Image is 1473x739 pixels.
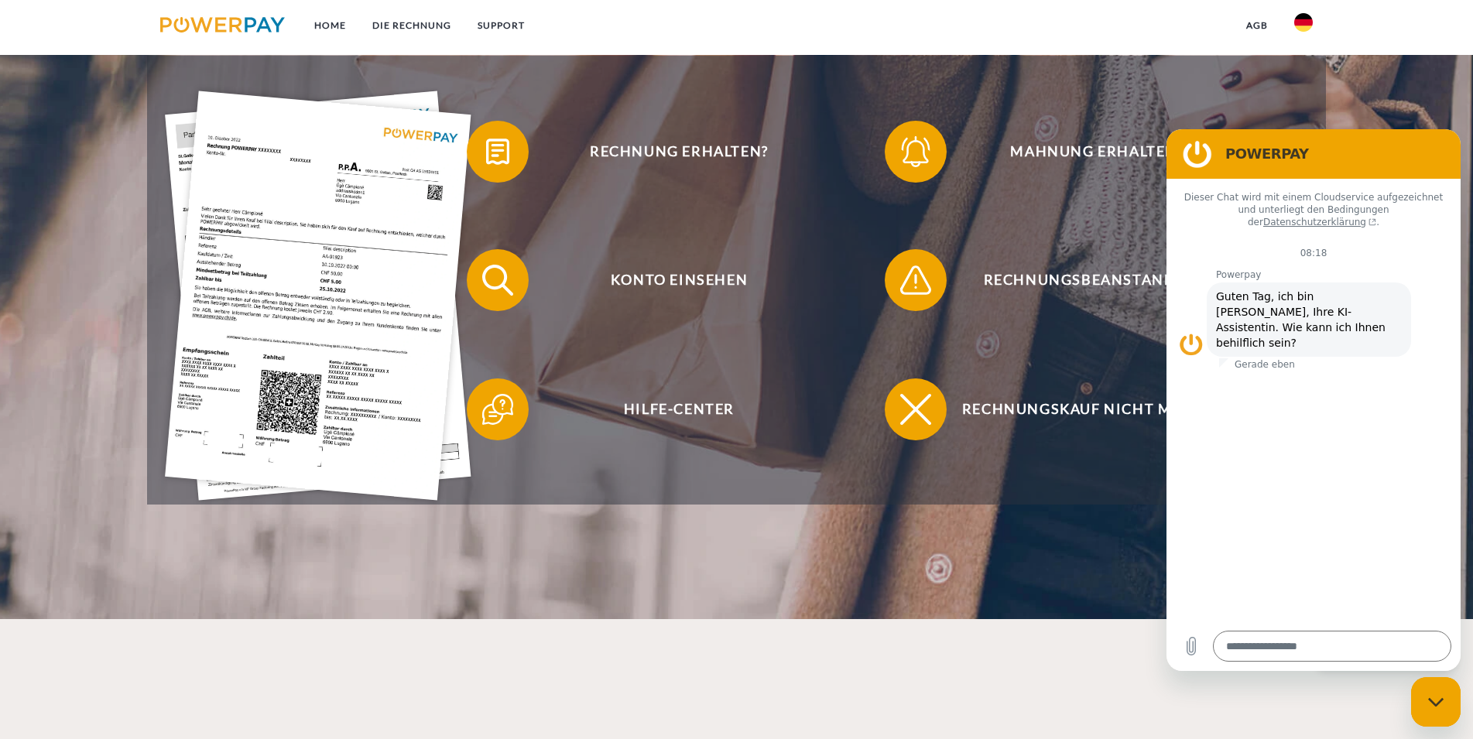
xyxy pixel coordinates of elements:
img: qb_help.svg [478,390,517,429]
iframe: Messaging-Fenster [1166,129,1461,671]
a: DIE RECHNUNG [359,12,464,39]
img: single_invoice_powerpay_de.jpg [166,91,472,501]
a: Home [301,12,359,39]
button: Rechnungskauf nicht möglich [885,378,1287,440]
iframe: Schaltfläche zum Öffnen des Messaging-Fensters; Konversation läuft [1411,677,1461,727]
button: Mahnung erhalten? [885,121,1287,183]
img: de [1294,13,1313,32]
img: logo-powerpay.svg [160,17,285,33]
img: qb_bill.svg [478,132,517,171]
img: qb_close.svg [896,390,935,429]
span: Rechnungskauf nicht möglich [907,378,1286,440]
span: Konto einsehen [489,249,868,311]
img: qb_warning.svg [896,261,935,299]
button: Hilfe-Center [467,378,869,440]
span: Hilfe-Center [489,378,868,440]
span: Rechnung erhalten? [489,121,868,183]
a: agb [1233,12,1281,39]
img: qb_search.svg [478,261,517,299]
span: Rechnungsbeanstandung [907,249,1286,311]
button: Konto einsehen [467,249,869,311]
img: qb_bell.svg [896,132,935,171]
span: Mahnung erhalten? [907,121,1286,183]
button: Rechnung erhalten? [467,121,869,183]
button: Rechnungsbeanstandung [885,249,1287,311]
a: SUPPORT [464,12,538,39]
